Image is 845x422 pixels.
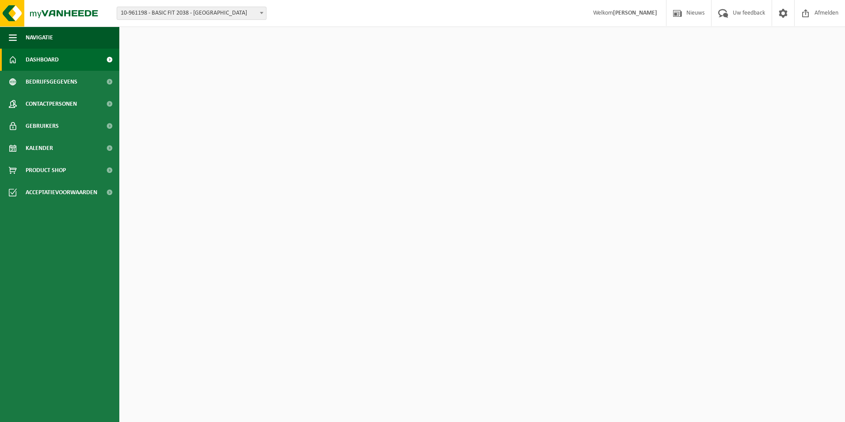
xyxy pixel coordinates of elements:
[26,49,59,71] span: Dashboard
[26,71,77,93] span: Bedrijfsgegevens
[26,137,53,159] span: Kalender
[26,181,97,203] span: Acceptatievoorwaarden
[26,27,53,49] span: Navigatie
[117,7,266,19] span: 10-961198 - BASIC FIT 2038 - BRUSSEL
[26,159,66,181] span: Product Shop
[613,10,657,16] strong: [PERSON_NAME]
[26,115,59,137] span: Gebruikers
[26,93,77,115] span: Contactpersonen
[117,7,266,20] span: 10-961198 - BASIC FIT 2038 - BRUSSEL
